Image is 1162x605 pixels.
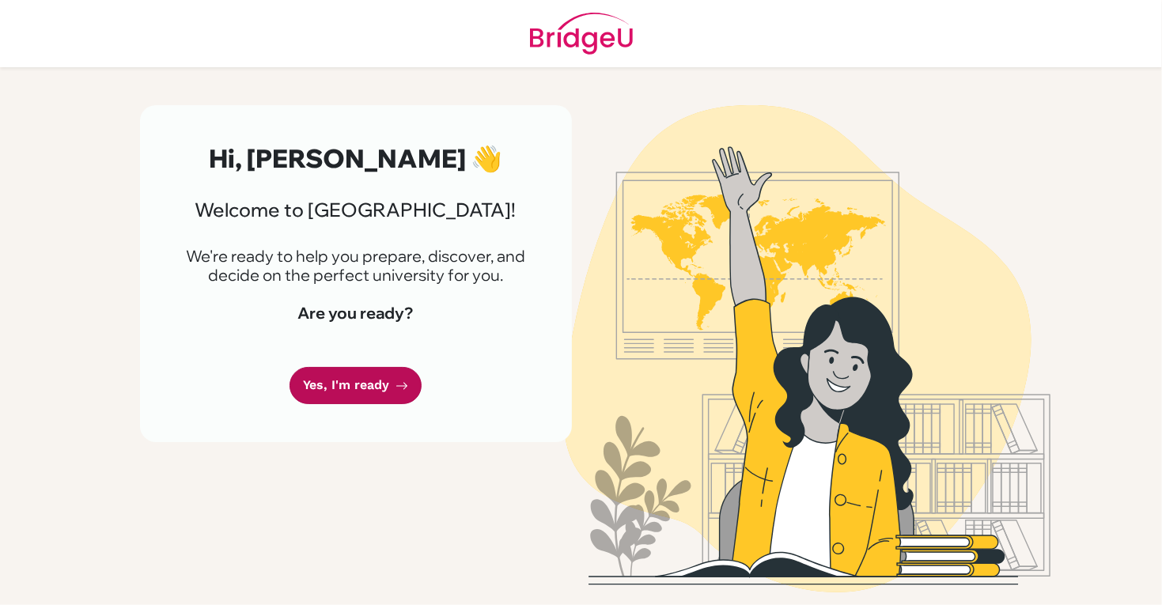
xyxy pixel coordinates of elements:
h4: Are you ready? [178,304,534,323]
h3: Welcome to [GEOGRAPHIC_DATA]! [178,199,534,221]
a: Yes, I'm ready [290,367,422,404]
p: We're ready to help you prepare, discover, and decide on the perfect university for you. [178,247,534,285]
h2: Hi, [PERSON_NAME] 👋 [178,143,534,173]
